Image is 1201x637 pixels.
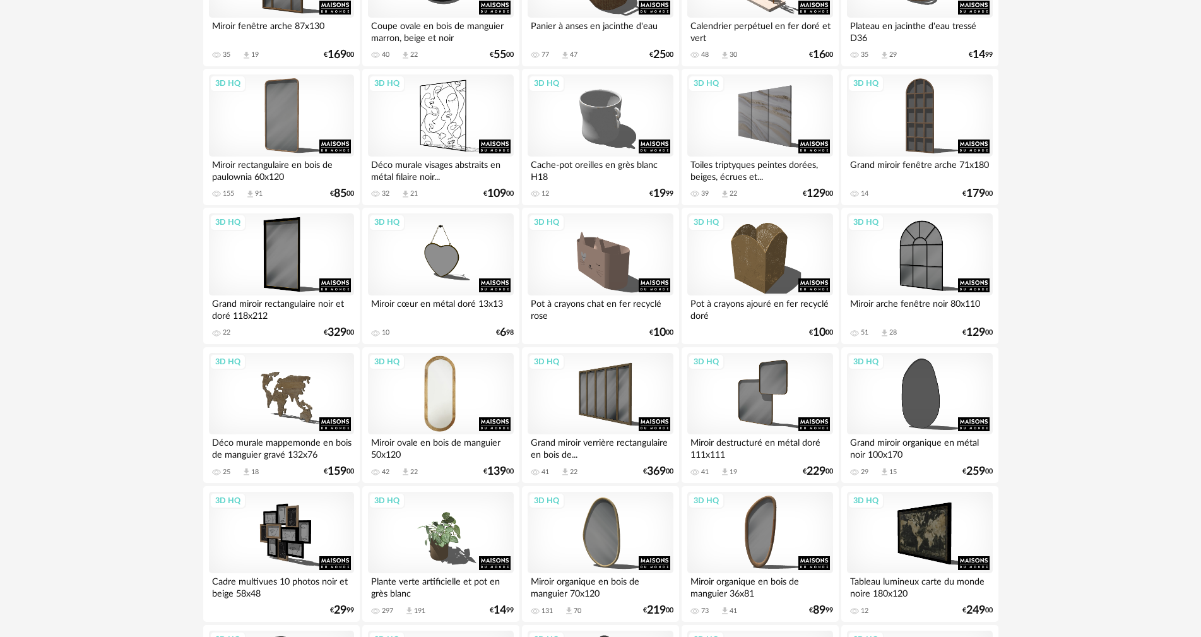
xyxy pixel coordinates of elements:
div: 22 [730,189,737,198]
div: Grand miroir organique en métal noir 100x170 [847,434,992,460]
a: 3D HQ Déco murale mappemonde en bois de manguier gravé 132x76 25 Download icon 18 €15900 [203,347,360,484]
div: Grand miroir fenêtre arche 71x180 [847,157,992,182]
div: € 99 [649,189,673,198]
div: € 99 [809,606,833,615]
div: € 99 [330,606,354,615]
div: 3D HQ [369,75,405,92]
span: Download icon [720,467,730,477]
a: 3D HQ Miroir organique en bois de manguier 36x81 73 Download icon 41 €8999 [682,486,838,622]
div: 21 [410,189,418,198]
div: € 00 [324,51,354,59]
span: 179 [966,189,985,198]
div: 77 [541,51,549,59]
div: 3D HQ [210,354,246,370]
span: 25 [653,51,666,59]
div: Cache-pot oreilles en grès blanc H18 [528,157,673,182]
div: € 00 [483,189,514,198]
span: 14 [973,51,985,59]
span: Download icon [560,51,570,60]
span: 329 [328,328,346,337]
div: € 00 [649,51,673,59]
div: Plateau en jacinthe d'eau tressé D36 [847,18,992,43]
span: 16 [813,51,825,59]
div: € 99 [490,606,514,615]
span: 19 [653,189,666,198]
div: € 98 [496,328,514,337]
div: Calendrier perpétuel en fer doré et vert [687,18,832,43]
div: Toiles triptyques peintes dorées, beiges, écrues et... [687,157,832,182]
span: Download icon [401,189,410,199]
div: Déco murale mappemonde en bois de manguier gravé 132x76 [209,434,354,460]
a: 3D HQ Miroir rectangulaire en bois de paulownia 60x120 155 Download icon 91 €8500 [203,69,360,205]
div: 32 [382,189,389,198]
div: 3D HQ [688,214,725,230]
div: 3D HQ [528,75,565,92]
div: 25 [223,468,230,477]
span: Download icon [242,51,251,60]
span: 89 [813,606,825,615]
div: 42 [382,468,389,477]
a: 3D HQ Tableau lumineux carte du monde noire 180x120 12 €24900 [841,486,998,622]
div: € 00 [324,467,354,476]
div: 48 [701,51,709,59]
span: 159 [328,467,346,476]
div: 3D HQ [210,214,246,230]
div: 3D HQ [848,492,884,509]
span: 10 [653,328,666,337]
div: 3D HQ [210,75,246,92]
span: 229 [807,467,825,476]
div: € 00 [649,328,673,337]
a: 3D HQ Miroir organique en bois de manguier 70x120 131 Download icon 70 €21900 [522,486,678,622]
div: Déco murale visages abstraits en métal filaire noir... [368,157,513,182]
div: Panier à anses en jacinthe d'eau [528,18,673,43]
span: 369 [647,467,666,476]
span: 29 [334,606,346,615]
div: € 00 [962,606,993,615]
div: 12 [541,189,549,198]
div: Miroir rectangulaire en bois de paulownia 60x120 [209,157,354,182]
div: Tableau lumineux carte du monde noire 180x120 [847,573,992,598]
div: 3D HQ [848,75,884,92]
span: Download icon [720,606,730,616]
div: € 00 [962,328,993,337]
div: 3D HQ [210,492,246,509]
div: 29 [861,468,868,477]
a: 3D HQ Cadre multivues 10 photos noir et beige 58x48 €2999 [203,486,360,622]
span: 85 [334,189,346,198]
div: Miroir arche fenêtre noir 80x110 [847,295,992,321]
div: 29 [889,51,897,59]
div: 39 [701,189,709,198]
div: 3D HQ [528,214,565,230]
div: € 00 [643,467,673,476]
div: 3D HQ [528,492,565,509]
div: € 00 [490,51,514,59]
div: 15 [889,468,897,477]
div: Miroir cœur en métal doré 13x13 [368,295,513,321]
span: 109 [487,189,506,198]
div: € 00 [803,467,833,476]
span: 259 [966,467,985,476]
div: 19 [251,51,259,59]
span: 10 [813,328,825,337]
div: Pot à crayons chat en fer recyclé rose [528,295,673,321]
div: 41 [730,607,737,616]
div: 3D HQ [369,214,405,230]
span: Download icon [401,467,410,477]
div: 14 [861,189,868,198]
div: 10 [382,328,389,337]
div: € 00 [483,467,514,476]
span: 14 [494,606,506,615]
div: € 00 [643,606,673,615]
span: 139 [487,467,506,476]
div: Pot à crayons ajouré en fer recyclé doré [687,295,832,321]
a: 3D HQ Miroir arche fenêtre noir 80x110 51 Download icon 28 €12900 [841,208,998,344]
span: Download icon [242,467,251,477]
span: Download icon [720,51,730,60]
div: 73 [701,607,709,616]
div: 91 [255,189,263,198]
div: 41 [541,468,549,477]
a: 3D HQ Miroir destructuré en métal doré 111x111 41 Download icon 19 €22900 [682,347,838,484]
div: 12 [861,607,868,616]
div: 22 [410,51,418,59]
div: Plante verte artificielle et pot en grès blanc [368,573,513,598]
